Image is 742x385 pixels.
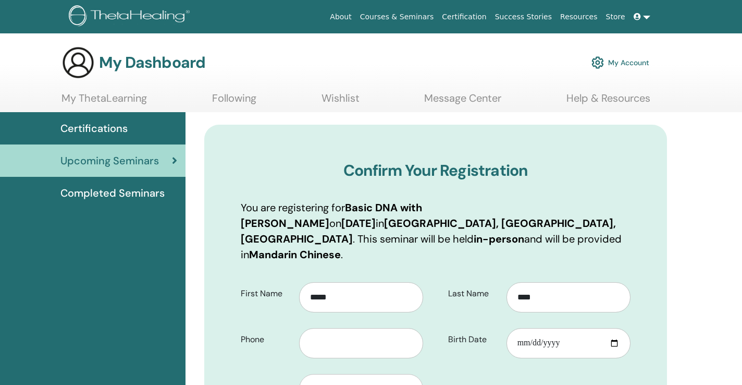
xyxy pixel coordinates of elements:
[440,284,506,304] label: Last Name
[241,161,630,180] h3: Confirm Your Registration
[438,7,490,27] a: Certification
[241,216,616,246] b: [GEOGRAPHIC_DATA], [GEOGRAPHIC_DATA], [GEOGRAPHIC_DATA]
[60,185,165,201] span: Completed Seminars
[474,232,524,246] b: in-person
[556,7,602,27] a: Resources
[566,92,650,112] a: Help & Resources
[326,7,355,27] a: About
[341,216,376,230] b: [DATE]
[440,330,506,350] label: Birth Date
[60,121,128,136] span: Certifications
[424,92,501,112] a: Message Center
[61,46,95,79] img: generic-user-icon.jpg
[212,92,256,112] a: Following
[591,54,604,71] img: cog.svg
[591,51,649,74] a: My Account
[99,53,205,72] h3: My Dashboard
[602,7,629,27] a: Store
[241,200,630,262] p: You are registering for on in . This seminar will be held and will be provided in .
[61,92,147,112] a: My ThetaLearning
[233,284,299,304] label: First Name
[233,330,299,350] label: Phone
[60,153,159,169] span: Upcoming Seminars
[69,5,193,29] img: logo.png
[249,248,341,261] b: Mandarin Chinese
[491,7,556,27] a: Success Stories
[321,92,360,112] a: Wishlist
[356,7,438,27] a: Courses & Seminars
